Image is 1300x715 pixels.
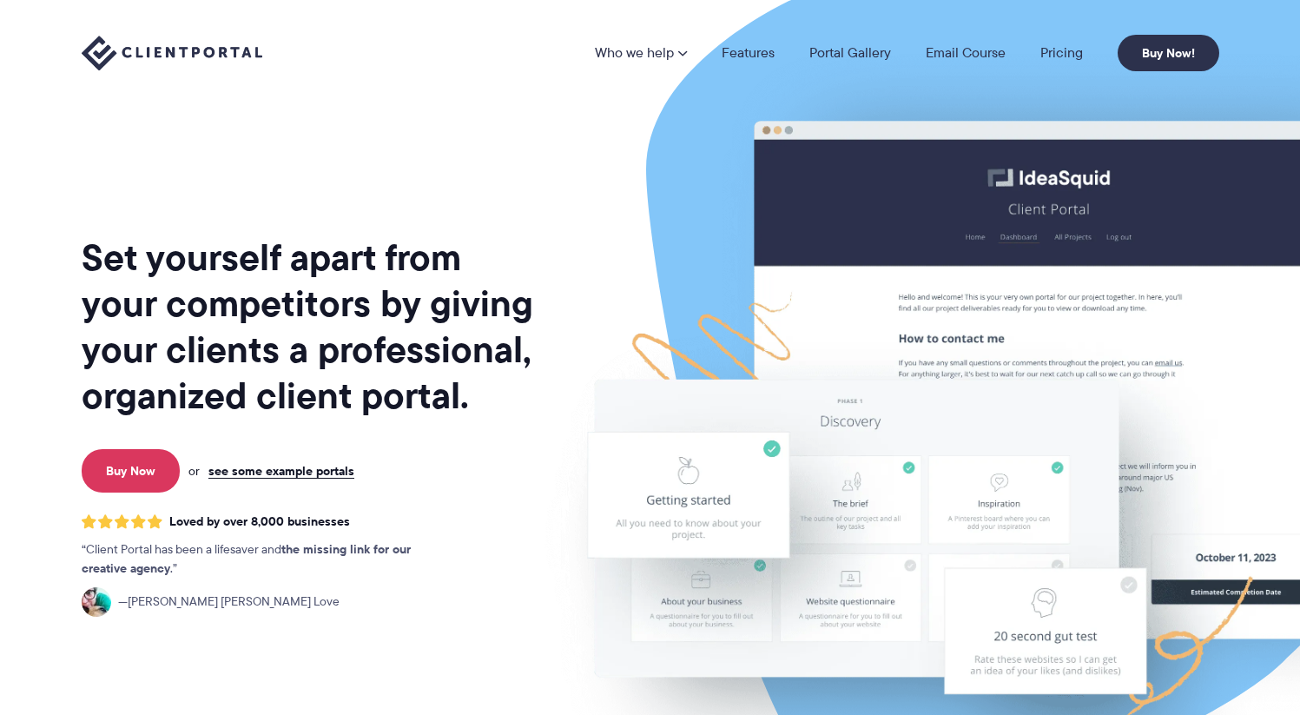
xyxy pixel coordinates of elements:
[208,463,354,479] a: see some example portals
[82,540,411,578] strong: the missing link for our creative agency
[82,235,537,419] h1: Set yourself apart from your competitors by giving your clients a professional, organized client ...
[118,593,340,612] span: [PERSON_NAME] [PERSON_NAME] Love
[809,46,891,60] a: Portal Gallery
[82,540,446,579] p: Client Portal has been a lifesaver and .
[82,449,180,493] a: Buy Now
[1118,35,1219,71] a: Buy Now!
[595,46,687,60] a: Who we help
[722,46,775,60] a: Features
[1040,46,1083,60] a: Pricing
[169,514,350,529] span: Loved by over 8,000 businesses
[926,46,1006,60] a: Email Course
[188,463,200,479] span: or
